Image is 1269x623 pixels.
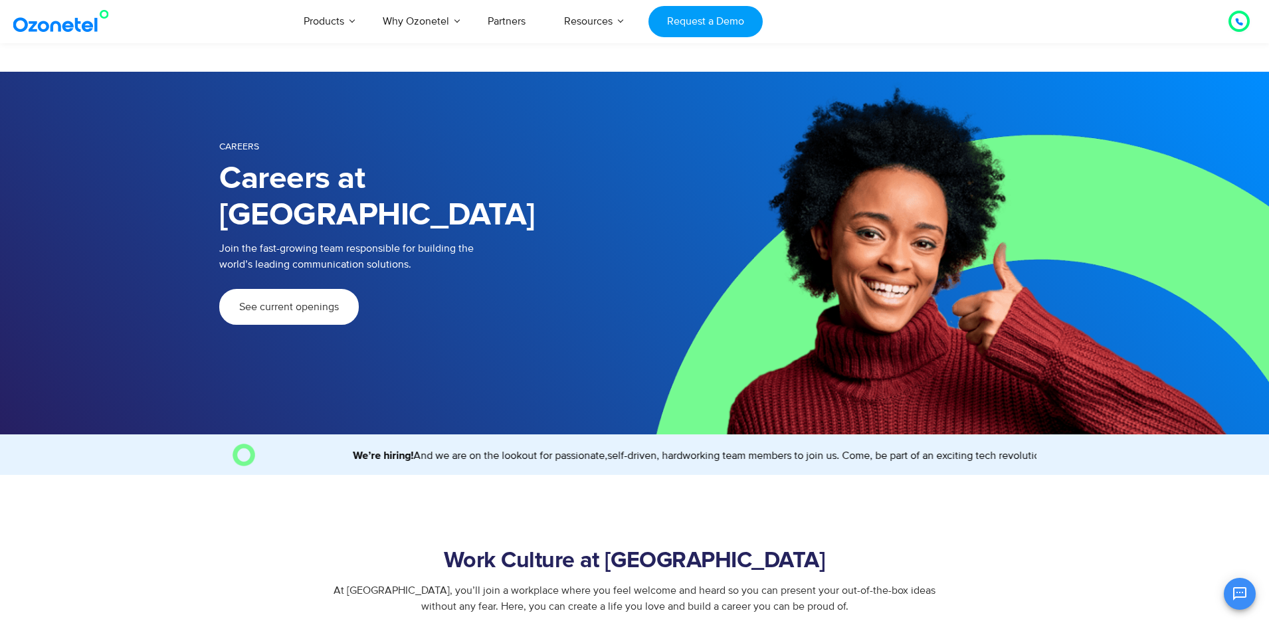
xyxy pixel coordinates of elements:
[262,548,1007,575] h2: Work Culture at [GEOGRAPHIC_DATA]
[233,444,255,466] img: O Image
[219,240,615,272] p: Join the fast-growing team responsible for building the world’s leading communication solutions.
[334,584,935,613] span: At [GEOGRAPHIC_DATA], you’ll join a workplace where you feel welcome and heard so you can present...
[1224,578,1256,610] button: Open chat
[219,141,259,152] span: Careers
[219,161,634,234] h1: Careers at [GEOGRAPHIC_DATA]
[336,450,396,461] strong: We’re hiring!
[261,448,1037,464] marquee: And we are on the lookout for passionate,self-driven, hardworking team members to join us. Come, ...
[648,6,762,37] a: Request a Demo
[239,302,339,312] span: See current openings
[219,289,359,325] a: See current openings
